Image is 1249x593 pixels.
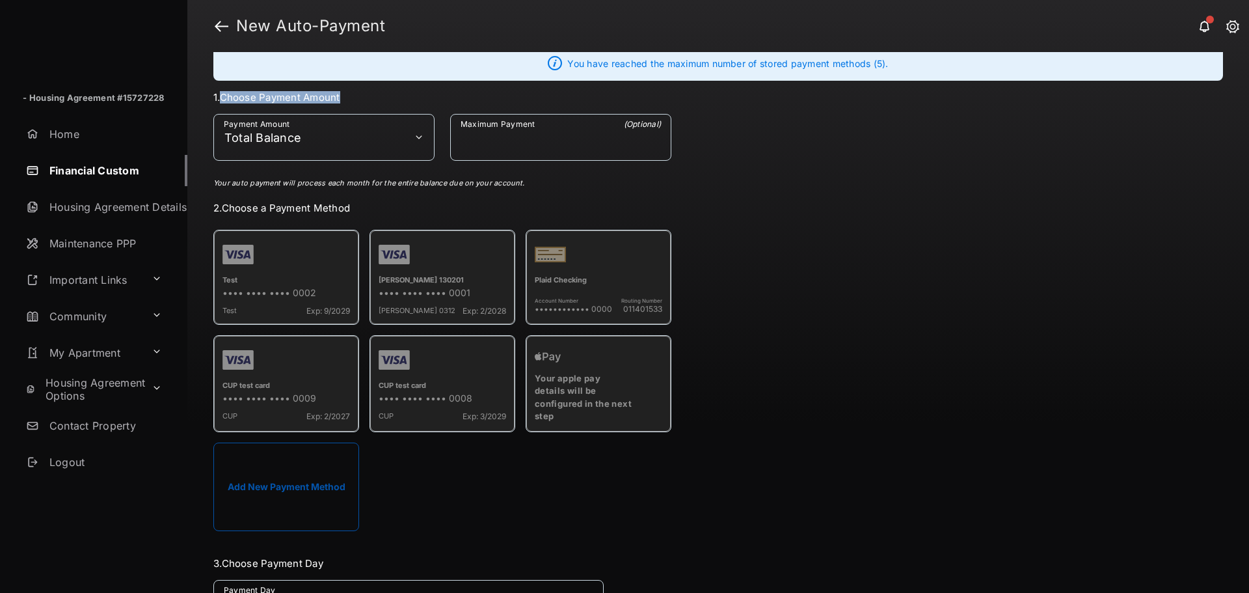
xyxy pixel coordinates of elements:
div: •••• •••• •••• 0002 [222,287,350,301]
a: Logout [21,447,187,478]
span: 011401533 [621,304,662,314]
span: Test [222,306,237,316]
div: [PERSON_NAME] 130201 [379,275,506,287]
strong: New Auto-Payment [236,18,385,34]
span: Exp: 9/2029 [306,306,350,316]
a: Important Links [21,264,146,296]
div: •••• •••• •••• 0001 [379,287,506,301]
div: Test•••• •••• •••• 0002TestExp: 9/2029 [213,230,359,325]
h3: 3. Choose Payment Day [213,557,671,570]
div: Your apple pay details will be configured in the next step [526,335,671,432]
a: My Apartment [21,337,146,368]
div: CUP test card [379,381,506,393]
a: Home [21,118,187,150]
div: Your apple pay details will be configured in the next step [535,372,632,423]
div: •••• •••• •••• 0008 [379,393,506,406]
span: [PERSON_NAME] 0312 [379,306,455,316]
div: [PERSON_NAME] 130201•••• •••• •••• 0001[PERSON_NAME] 0312Exp: 2/2028 [369,230,515,325]
span: CUP [222,411,237,421]
div: CUP test card [222,381,350,393]
div: Test [222,275,350,287]
a: Financial Custom [21,155,187,186]
div: •••• •••• •••• 0009 [222,393,350,406]
span: Exp: 3/2029 [463,411,506,421]
h3: 2. Choose a Payment Method [213,202,671,214]
span: Exp: 2/2028 [463,306,506,316]
div: You have reached the maximum number of stored payment methods (5). [213,46,1223,81]
div: Plaid CheckingAccount Number•••••••••••• 0000Routing Number011401533 [526,230,671,325]
button: Add New Payment Method [213,443,359,531]
div: Plaid Checking [535,275,662,287]
span: Exp: 2/2027 [306,411,350,421]
p: - Housing Agreement #15727228 [23,92,164,105]
div: CUP test card•••• •••• •••• 0009CUPExp: 2/2027 [213,335,359,432]
p: Your auto payment will process each month for the entire balance due on your account. [213,178,668,189]
a: Housing Agreement Options [21,374,146,405]
a: Housing Agreement Details [21,191,187,223]
a: Contact Property [21,410,187,441]
span: •••••••••••• 0000 [535,304,612,314]
span: Routing Number [621,297,662,304]
span: CUP [379,411,394,421]
h3: 1. Choose Payment Amount [213,91,671,103]
span: Account Number [535,297,612,304]
div: CUP test card•••• •••• •••• 0008CUPExp: 3/2029 [369,335,515,432]
a: Community [21,301,146,332]
a: Maintenance PPP [21,228,187,259]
